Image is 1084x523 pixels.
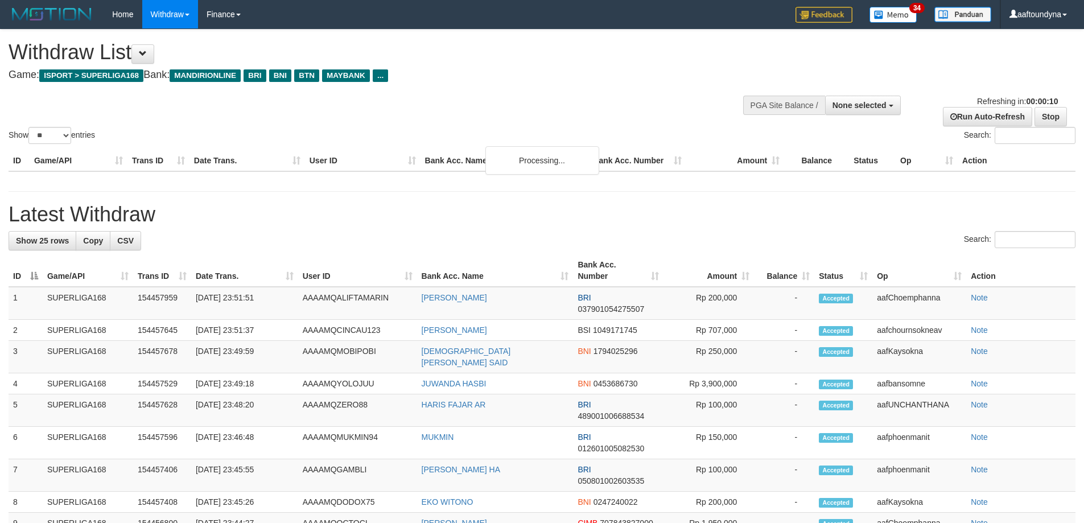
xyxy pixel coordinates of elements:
[663,320,754,341] td: Rp 707,000
[133,341,191,373] td: 154457678
[133,373,191,394] td: 154457529
[825,96,901,115] button: None selected
[9,492,43,513] td: 8
[244,69,266,82] span: BRI
[754,254,814,287] th: Balance: activate to sort column ascending
[971,293,988,302] a: Note
[9,203,1075,226] h1: Latest Withdraw
[578,497,591,506] span: BNI
[191,341,298,373] td: [DATE] 23:49:59
[754,459,814,492] td: -
[298,394,417,427] td: AAAAMQZERO88
[578,326,591,335] span: BSI
[422,347,511,367] a: [DEMOGRAPHIC_DATA][PERSON_NAME] SAID
[578,293,591,302] span: BRI
[133,459,191,492] td: 154457406
[298,459,417,492] td: AAAAMQGAMBLI
[872,320,966,341] td: aafchournsokneav
[422,497,473,506] a: EKO WITONO
[43,459,133,492] td: SUPERLIGA168
[117,236,134,245] span: CSV
[578,304,644,314] span: Copy 037901054275507 to clipboard
[9,320,43,341] td: 2
[298,320,417,341] td: AAAAMQCINCAU123
[971,433,988,442] a: Note
[964,231,1075,248] label: Search:
[578,379,591,388] span: BNI
[189,150,305,171] th: Date Trans.
[9,341,43,373] td: 3
[743,96,825,115] div: PGA Site Balance /
[578,444,644,453] span: Copy 012601005082530 to clipboard
[943,107,1032,126] a: Run Auto-Refresh
[16,236,69,245] span: Show 25 rows
[754,287,814,320] td: -
[421,150,589,171] th: Bank Acc. Name
[43,287,133,320] td: SUPERLIGA168
[9,427,43,459] td: 6
[872,341,966,373] td: aafKaysokna
[9,254,43,287] th: ID: activate to sort column descending
[422,465,500,474] a: [PERSON_NAME] HA
[133,427,191,459] td: 154457596
[754,320,814,341] td: -
[9,6,95,23] img: MOTION_logo.png
[76,231,110,250] a: Copy
[593,497,638,506] span: Copy 0247240022 to clipboard
[298,373,417,394] td: AAAAMQYOLOJUU
[422,326,487,335] a: [PERSON_NAME]
[83,236,103,245] span: Copy
[43,427,133,459] td: SUPERLIGA168
[819,433,853,443] span: Accepted
[819,498,853,508] span: Accepted
[909,3,925,13] span: 34
[995,231,1075,248] input: Search:
[298,427,417,459] td: AAAAMQMUKMIN94
[872,287,966,320] td: aafChoemphanna
[964,127,1075,144] label: Search:
[9,373,43,394] td: 4
[663,287,754,320] td: Rp 200,000
[896,150,958,171] th: Op
[298,492,417,513] td: AAAAMQDODOX75
[133,287,191,320] td: 154457959
[971,465,988,474] a: Note
[819,401,853,410] span: Accepted
[30,150,127,171] th: Game/API
[663,427,754,459] td: Rp 150,000
[1034,107,1067,126] a: Stop
[819,380,853,389] span: Accepted
[872,254,966,287] th: Op: activate to sort column ascending
[872,459,966,492] td: aafphoenmanit
[819,294,853,303] span: Accepted
[9,127,95,144] label: Show entries
[43,341,133,373] td: SUPERLIGA168
[971,379,988,388] a: Note
[872,394,966,427] td: aafUNCHANTHANA
[849,150,896,171] th: Status
[43,373,133,394] td: SUPERLIGA168
[191,427,298,459] td: [DATE] 23:46:48
[485,146,599,175] div: Processing...
[127,150,189,171] th: Trans ID
[1026,97,1058,106] strong: 00:00:10
[422,293,487,302] a: [PERSON_NAME]
[593,347,638,356] span: Copy 1794025296 to clipboard
[43,254,133,287] th: Game/API: activate to sort column ascending
[373,69,388,82] span: ...
[294,69,319,82] span: BTN
[872,492,966,513] td: aafKaysokna
[191,320,298,341] td: [DATE] 23:51:37
[422,433,454,442] a: MUKMIN
[43,320,133,341] td: SUPERLIGA168
[43,394,133,427] td: SUPERLIGA168
[578,465,591,474] span: BRI
[872,373,966,394] td: aafbansomne
[298,254,417,287] th: User ID: activate to sort column ascending
[9,150,30,171] th: ID
[191,254,298,287] th: Date Trans.: activate to sort column ascending
[663,373,754,394] td: Rp 3,900,000
[322,69,370,82] span: MAYBANK
[754,492,814,513] td: -
[971,400,988,409] a: Note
